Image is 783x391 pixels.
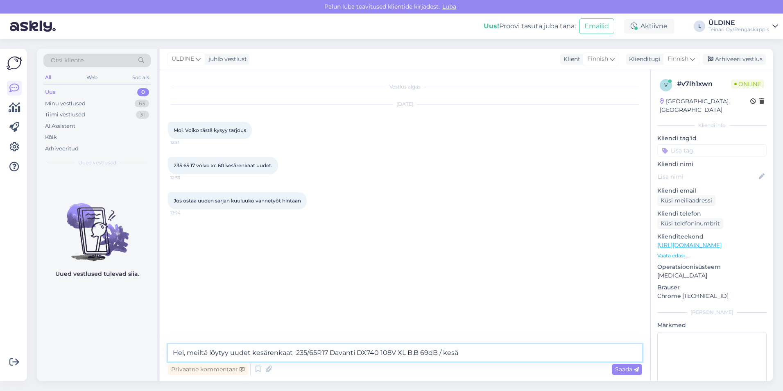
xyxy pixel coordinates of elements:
[657,160,767,168] p: Kliendi nimi
[37,189,157,262] img: No chats
[626,55,661,64] div: Klienditugi
[170,175,201,181] span: 12:53
[624,19,674,34] div: Aktiivne
[560,55,580,64] div: Klient
[55,270,139,278] p: Uued vestlused tulevad siia.
[657,134,767,143] p: Kliendi tag'id
[170,139,201,145] span: 12:51
[174,127,246,133] span: Moi. Voiko tästä kysyy tarjous
[660,97,750,114] div: [GEOGRAPHIC_DATA], [GEOGRAPHIC_DATA]
[168,83,642,91] div: Vestlus algas
[174,198,301,204] span: Jos ostaa uuden sarjan kuuluuko vannetyöt hintaan
[484,21,576,31] div: Proovi tasuta juba täna:
[657,309,767,316] div: [PERSON_NAME]
[85,72,99,83] div: Web
[45,122,75,130] div: AI Assistent
[664,82,668,88] span: v
[708,20,769,26] div: ÜLDINE
[168,364,248,375] div: Privaatne kommentaar
[657,283,767,292] p: Brauser
[657,252,767,259] p: Vaata edasi ...
[708,20,778,33] a: ÜLDINETeinari Oy/Rengaskirppis
[43,72,53,83] div: All
[657,263,767,271] p: Operatsioonisüsteem
[45,100,86,108] div: Minu vestlused
[677,79,731,89] div: # v7lh1xwn
[694,20,705,32] div: L
[731,80,764,89] span: Online
[579,18,614,34] button: Emailid
[657,321,767,330] p: Märkmed
[45,111,85,119] div: Tiimi vestlused
[168,344,642,361] textarea: Hei, meiltä löytyy uudet kesärenkaat 235/65R17 Davanti DX740 108V XL B,B 69dB / kesä
[45,145,79,153] div: Arhiveeritud
[484,22,499,30] b: Uus!
[168,100,642,108] div: [DATE]
[657,195,715,206] div: Küsi meiliaadressi
[51,56,84,65] span: Otsi kliente
[170,210,201,216] span: 13:24
[172,55,194,64] span: ÜLDINE
[657,209,767,218] p: Kliendi telefon
[78,159,116,166] span: Uued vestlused
[657,144,767,157] input: Lisa tag
[657,232,767,241] p: Klienditeekond
[658,172,757,181] input: Lisa nimi
[657,186,767,195] p: Kliendi email
[657,271,767,280] p: [MEDICAL_DATA]
[174,162,272,168] span: 235 65 17 volvo xc 60 kesärenkaat uudet.
[703,54,766,65] div: Arhiveeri vestlus
[45,133,57,141] div: Kõik
[7,55,22,71] img: Askly Logo
[45,88,56,96] div: Uus
[657,241,722,249] a: [URL][DOMAIN_NAME]
[708,26,769,33] div: Teinari Oy/Rengaskirppis
[136,111,149,119] div: 31
[657,218,723,229] div: Küsi telefoninumbrit
[137,88,149,96] div: 0
[615,366,639,373] span: Saada
[657,292,767,300] p: Chrome [TECHNICAL_ID]
[131,72,151,83] div: Socials
[440,3,459,10] span: Luba
[205,55,247,64] div: juhib vestlust
[657,122,767,129] div: Kliendi info
[135,100,149,108] div: 63
[668,55,688,64] span: Finnish
[587,55,608,64] span: Finnish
